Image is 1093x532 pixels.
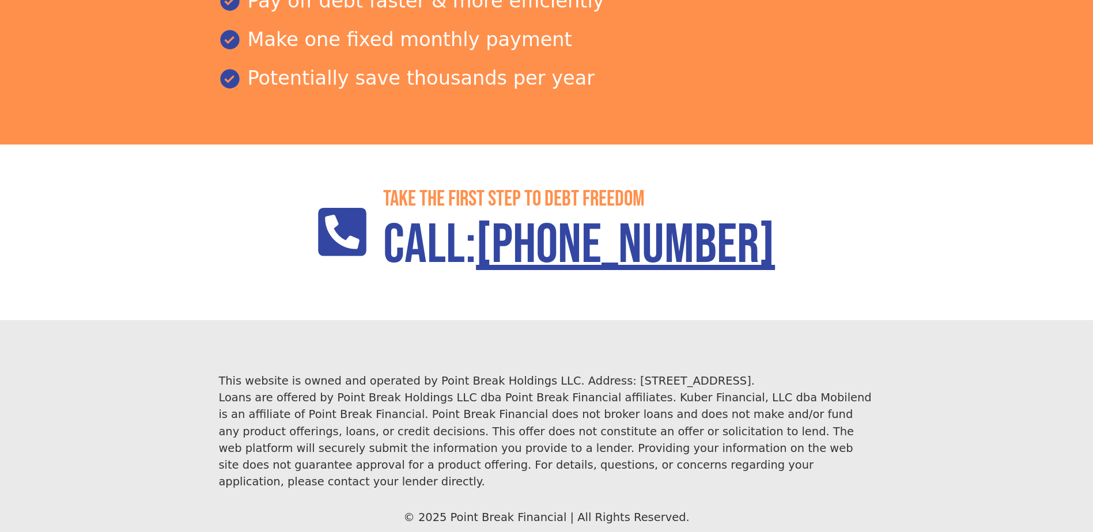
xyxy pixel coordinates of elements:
[383,186,775,212] h2: Take the First step to debt freedom
[218,25,874,54] div: Make one fixed monthly payment
[218,373,874,490] div: This website is owned and operated by Point Break Holdings LLC. Address: [STREET_ADDRESS]. Loans ...
[218,509,874,526] div: © 2025 Point Break Financial | All Rights Reserved.
[383,212,775,279] h1: Call:
[218,64,874,93] div: Potentially save thousands per year
[476,212,775,279] a: [PHONE_NUMBER]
